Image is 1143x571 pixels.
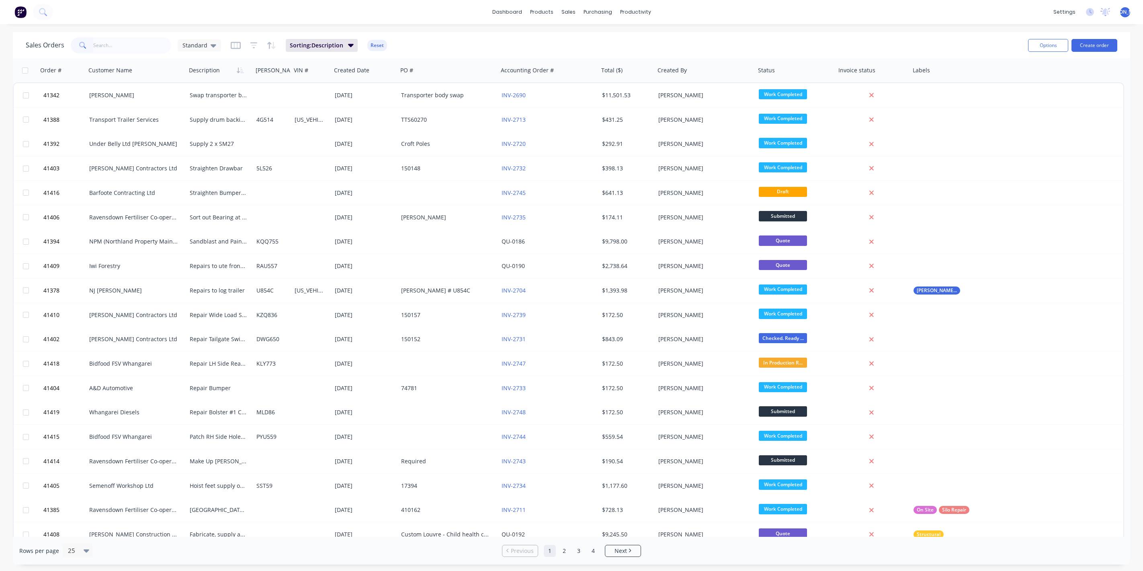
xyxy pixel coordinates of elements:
[602,213,649,221] div: $174.11
[256,335,287,343] div: DWG650
[93,37,172,53] input: Search...
[502,547,538,555] a: Previous page
[759,235,807,246] span: Quote
[335,116,395,124] div: [DATE]
[759,382,807,392] span: Work Completed
[256,482,287,490] div: SST59
[43,433,59,441] span: 41415
[401,116,490,124] div: TTS60270
[190,237,247,246] div: Sandblast and Paint truck deck
[190,433,247,441] div: Patch RH Side Hole Fill Small [PERSON_NAME]
[615,547,627,555] span: Next
[41,156,89,180] button: 41403
[544,545,556,557] a: Page 1 is your current page
[89,360,178,368] div: Bidfood FSV Whangarei
[759,479,807,489] span: Work Completed
[759,89,807,99] span: Work Completed
[89,457,178,465] div: Ravensdown Fertiliser Co-operative
[182,41,207,49] span: Standard
[488,6,526,18] a: dashboard
[658,408,748,416] div: [PERSON_NAME]
[43,213,59,221] span: 41406
[602,360,649,368] div: $172.50
[759,358,807,368] span: In Production R...
[759,114,807,124] span: Work Completed
[658,164,748,172] div: [PERSON_NAME]
[335,140,395,148] div: [DATE]
[43,116,59,124] span: 41388
[256,433,287,441] div: PYU559
[917,287,957,295] span: [PERSON_NAME] # U854C
[286,39,358,52] button: Sorting:Description
[401,91,490,99] div: Transporter body swap
[41,83,89,107] button: 41342
[43,384,59,392] span: 41404
[759,260,807,270] span: Quote
[602,335,649,343] div: $843.09
[759,284,807,295] span: Work Completed
[602,140,649,148] div: $292.91
[502,213,526,221] a: INV-2735
[401,335,490,343] div: 150152
[602,237,649,246] div: $9,798.00
[758,66,775,74] div: Status
[89,91,178,99] div: [PERSON_NAME]
[1028,39,1068,52] button: Options
[401,530,490,538] div: Custom Louvre - Child health centre
[41,303,89,327] button: 41410
[914,530,944,538] button: Structural
[335,433,395,441] div: [DATE]
[658,360,748,368] div: [PERSON_NAME]
[759,528,807,538] span: Quote
[917,506,934,514] span: On Site
[502,530,525,538] a: QU-0192
[41,254,89,278] button: 41409
[658,237,748,246] div: [PERSON_NAME]
[335,457,395,465] div: [DATE]
[41,425,89,449] button: 41415
[602,311,649,319] div: $172.50
[502,140,526,147] a: INV-2720
[41,474,89,498] button: 41405
[41,376,89,400] button: 41404
[256,360,287,368] div: KLY773
[602,408,649,416] div: $172.50
[43,287,59,295] span: 41378
[295,116,327,124] div: [US_VEHICLE_IDENTIFICATION_NUMBER]
[502,287,526,294] a: INV-2704
[43,311,59,319] span: 41410
[41,449,89,473] button: 41414
[334,66,369,74] div: Created Date
[658,189,748,197] div: [PERSON_NAME]
[43,360,59,368] span: 41418
[658,506,748,514] div: [PERSON_NAME]
[601,66,623,74] div: Total ($)
[502,91,526,99] a: INV-2690
[658,213,748,221] div: [PERSON_NAME]
[914,287,960,295] button: [PERSON_NAME] # U854C
[190,408,247,416] div: Repair Bolster #1 Cracks & Wear Pads Repair Bolster #2 Cracks & Wear Pads
[335,262,395,270] div: [DATE]
[189,66,220,74] div: Description
[41,205,89,229] button: 41406
[41,229,89,254] button: 41394
[759,187,807,197] span: Draft
[602,433,649,441] div: $559.54
[41,327,89,351] button: 41402
[256,408,287,416] div: MLD86
[917,530,940,538] span: Structural
[335,164,395,172] div: [DATE]
[41,181,89,205] button: 41416
[89,116,178,124] div: Transport Trailer Services
[1071,39,1117,52] button: Create order
[190,360,247,368] div: Repair LH Side Rear Frame Damage
[41,352,89,376] button: 41418
[26,41,64,49] h1: Sales Orders
[759,406,807,416] span: Submitted
[526,6,557,18] div: products
[190,287,247,295] div: Repairs to log trailer
[190,482,247,490] div: Hoist feet supply only
[335,335,395,343] div: [DATE]
[89,237,178,246] div: NPM (Northland Property Maintenance)
[89,506,178,514] div: Ravensdown Fertiliser Co-operative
